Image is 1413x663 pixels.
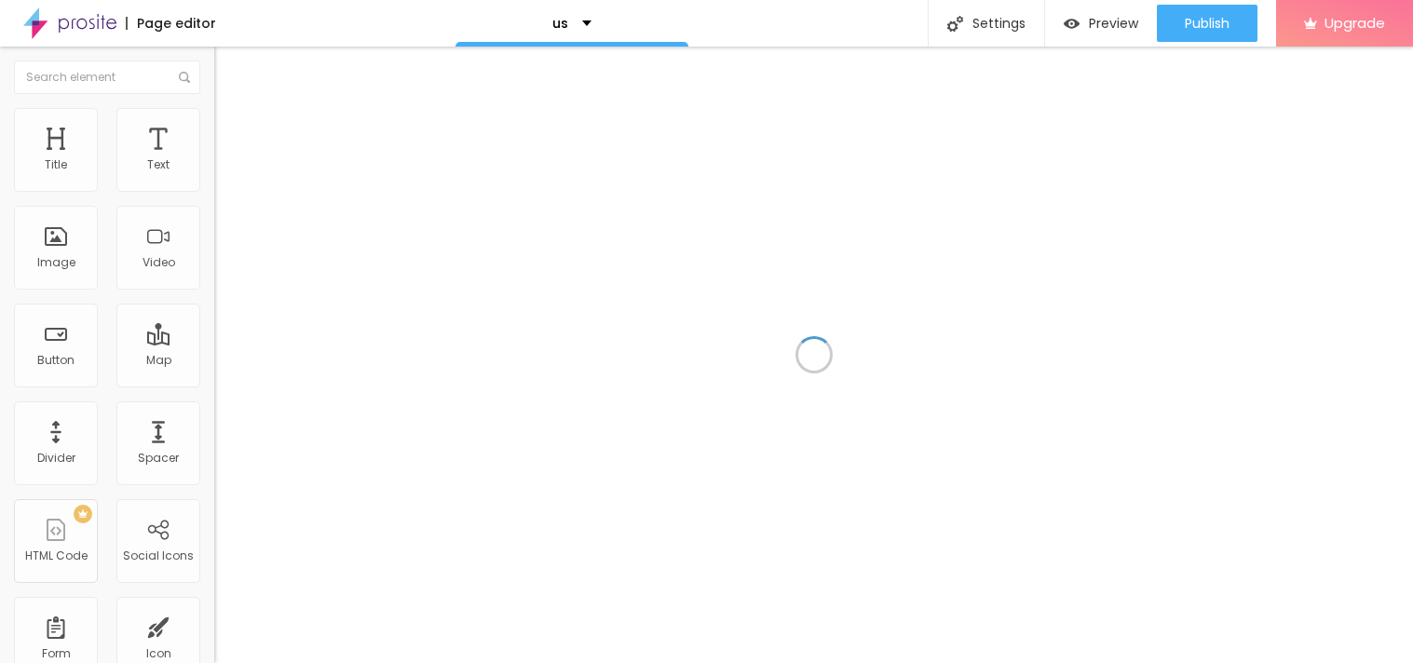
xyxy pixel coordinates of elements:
div: Video [143,256,175,269]
div: Divider [37,452,75,465]
img: Icone [947,16,963,32]
div: Title [45,158,67,171]
div: Page editor [126,17,216,30]
p: us [552,17,568,30]
span: Preview [1089,16,1138,31]
div: Social Icons [123,549,194,562]
div: Icon [146,647,171,660]
img: Icone [179,72,190,83]
img: view-1.svg [1064,16,1080,32]
div: Map [146,354,171,367]
div: Form [42,647,71,660]
span: Upgrade [1325,15,1385,31]
div: Button [37,354,75,367]
div: Text [147,158,170,171]
button: Preview [1045,5,1157,42]
button: Publish [1157,5,1257,42]
div: Spacer [138,452,179,465]
input: Search element [14,61,200,94]
div: HTML Code [25,549,88,562]
span: Publish [1185,16,1230,31]
div: Image [37,256,75,269]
